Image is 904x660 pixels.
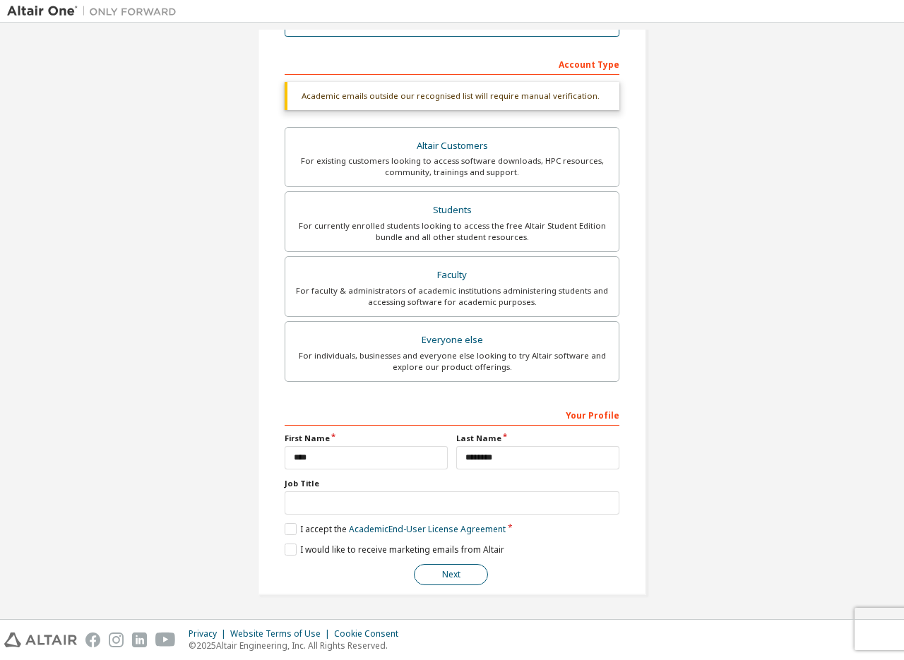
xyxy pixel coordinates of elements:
[85,632,100,647] img: facebook.svg
[230,628,334,640] div: Website Terms of Use
[334,628,407,640] div: Cookie Consent
[285,82,619,110] div: Academic emails outside our recognised list will require manual verification.
[155,632,176,647] img: youtube.svg
[294,330,610,350] div: Everyone else
[456,433,619,444] label: Last Name
[7,4,184,18] img: Altair One
[414,564,488,585] button: Next
[349,523,506,535] a: Academic End-User License Agreement
[109,632,124,647] img: instagram.svg
[294,285,610,308] div: For faculty & administrators of academic institutions administering students and accessing softwa...
[285,433,448,444] label: First Name
[294,136,610,156] div: Altair Customers
[285,52,619,75] div: Account Type
[285,544,504,556] label: I would like to receive marketing emails from Altair
[294,220,610,243] div: For currently enrolled students looking to access the free Altair Student Edition bundle and all ...
[132,632,147,647] img: linkedin.svg
[294,155,610,178] div: For existing customers looking to access software downloads, HPC resources, community, trainings ...
[4,632,77,647] img: altair_logo.svg
[294,200,610,220] div: Students
[294,265,610,285] div: Faculty
[285,478,619,489] label: Job Title
[285,403,619,426] div: Your Profile
[294,350,610,373] div: For individuals, businesses and everyone else looking to try Altair software and explore our prod...
[189,628,230,640] div: Privacy
[189,640,407,652] p: © 2025 Altair Engineering, Inc. All Rights Reserved.
[285,523,506,535] label: I accept the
